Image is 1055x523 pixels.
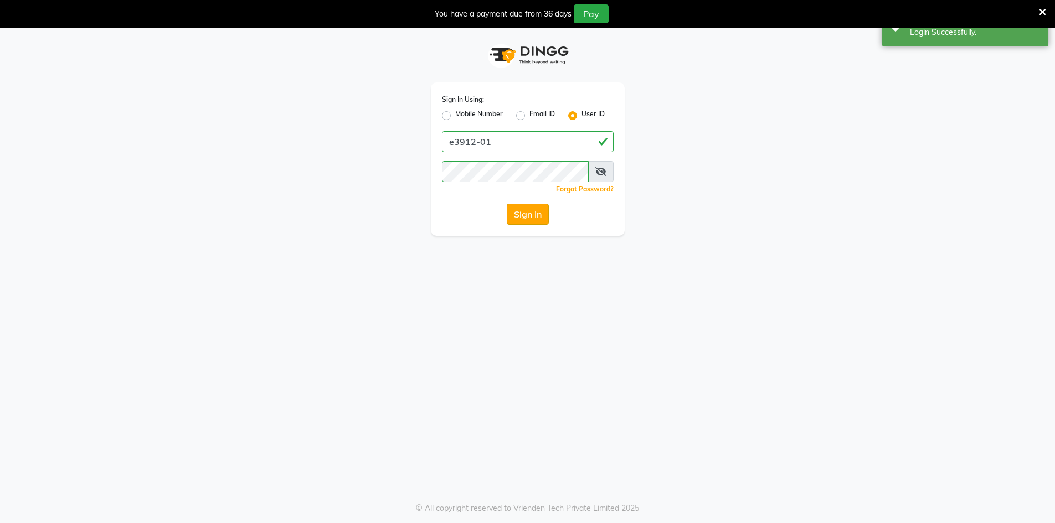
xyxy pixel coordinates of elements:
[507,204,549,225] button: Sign In
[910,27,1040,38] div: Login Successfully.
[574,4,609,23] button: Pay
[529,109,555,122] label: Email ID
[581,109,605,122] label: User ID
[455,109,503,122] label: Mobile Number
[556,185,614,193] a: Forgot Password?
[442,161,589,182] input: Username
[442,131,614,152] input: Username
[483,39,572,71] img: logo1.svg
[442,95,484,105] label: Sign In Using:
[435,8,572,20] div: You have a payment due from 36 days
